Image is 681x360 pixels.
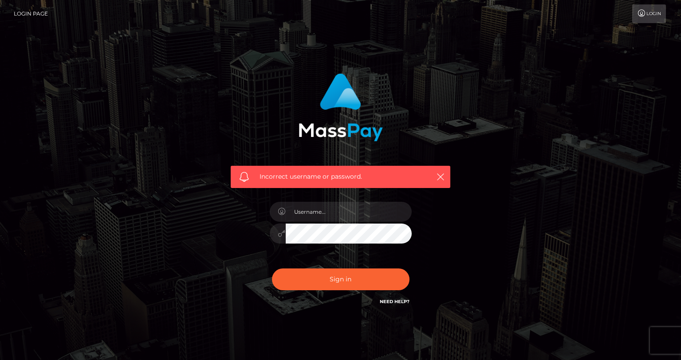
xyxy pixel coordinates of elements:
img: MassPay Login [299,73,383,141]
span: Incorrect username or password. [260,172,421,181]
input: Username... [286,202,412,222]
button: Sign in [272,268,409,290]
a: Login [632,4,666,23]
a: Login Page [14,4,48,23]
a: Need Help? [380,299,409,304]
